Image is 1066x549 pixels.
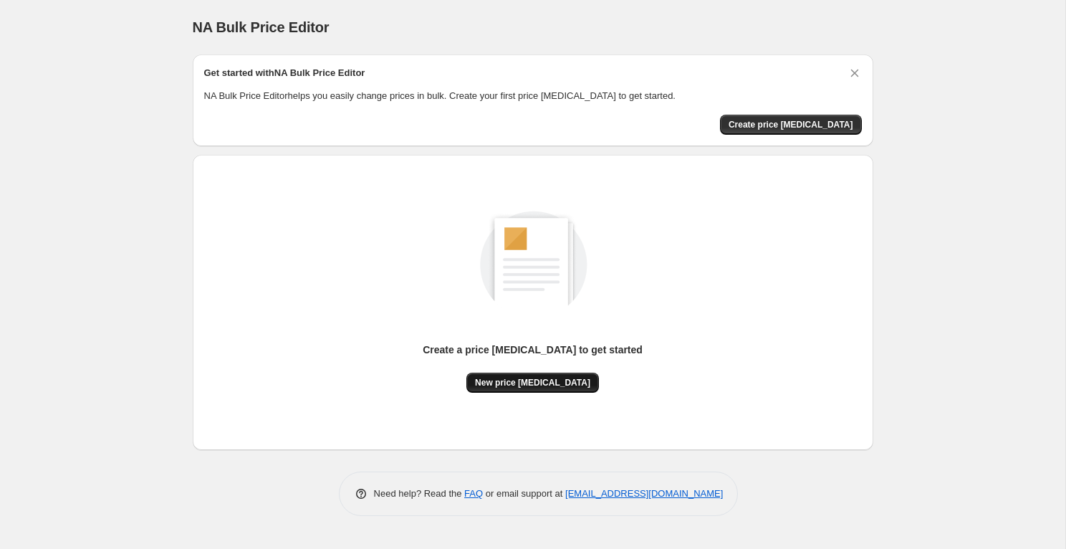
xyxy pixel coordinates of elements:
[464,488,483,499] a: FAQ
[847,66,862,80] button: Dismiss card
[475,377,590,388] span: New price [MEDICAL_DATA]
[720,115,862,135] button: Create price change job
[729,119,853,130] span: Create price [MEDICAL_DATA]
[565,488,723,499] a: [EMAIL_ADDRESS][DOMAIN_NAME]
[204,89,862,103] p: NA Bulk Price Editor helps you easily change prices in bulk. Create your first price [MEDICAL_DAT...
[193,19,330,35] span: NA Bulk Price Editor
[374,488,465,499] span: Need help? Read the
[483,488,565,499] span: or email support at
[423,343,643,357] p: Create a price [MEDICAL_DATA] to get started
[204,66,365,80] h2: Get started with NA Bulk Price Editor
[466,373,599,393] button: New price [MEDICAL_DATA]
